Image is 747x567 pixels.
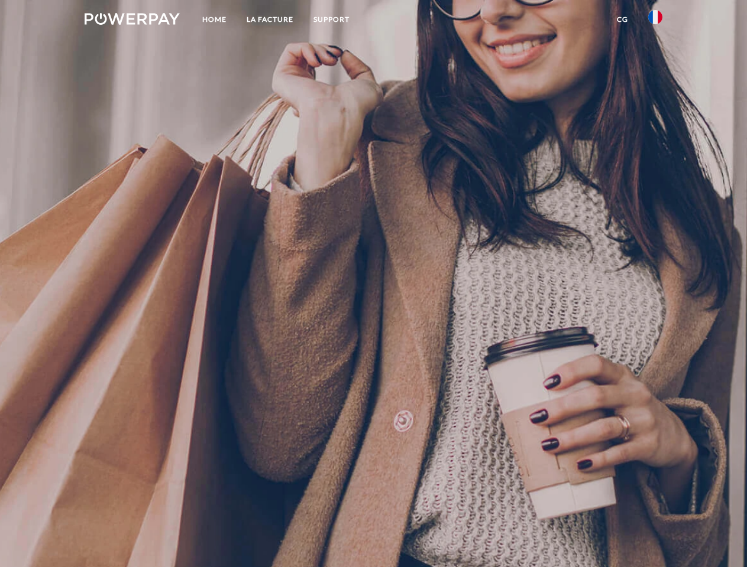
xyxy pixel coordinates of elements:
[237,9,303,30] a: LA FACTURE
[607,9,638,30] a: CG
[303,9,360,30] a: Support
[85,13,180,25] img: logo-powerpay-white.svg
[192,9,237,30] a: Home
[648,10,662,24] img: fr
